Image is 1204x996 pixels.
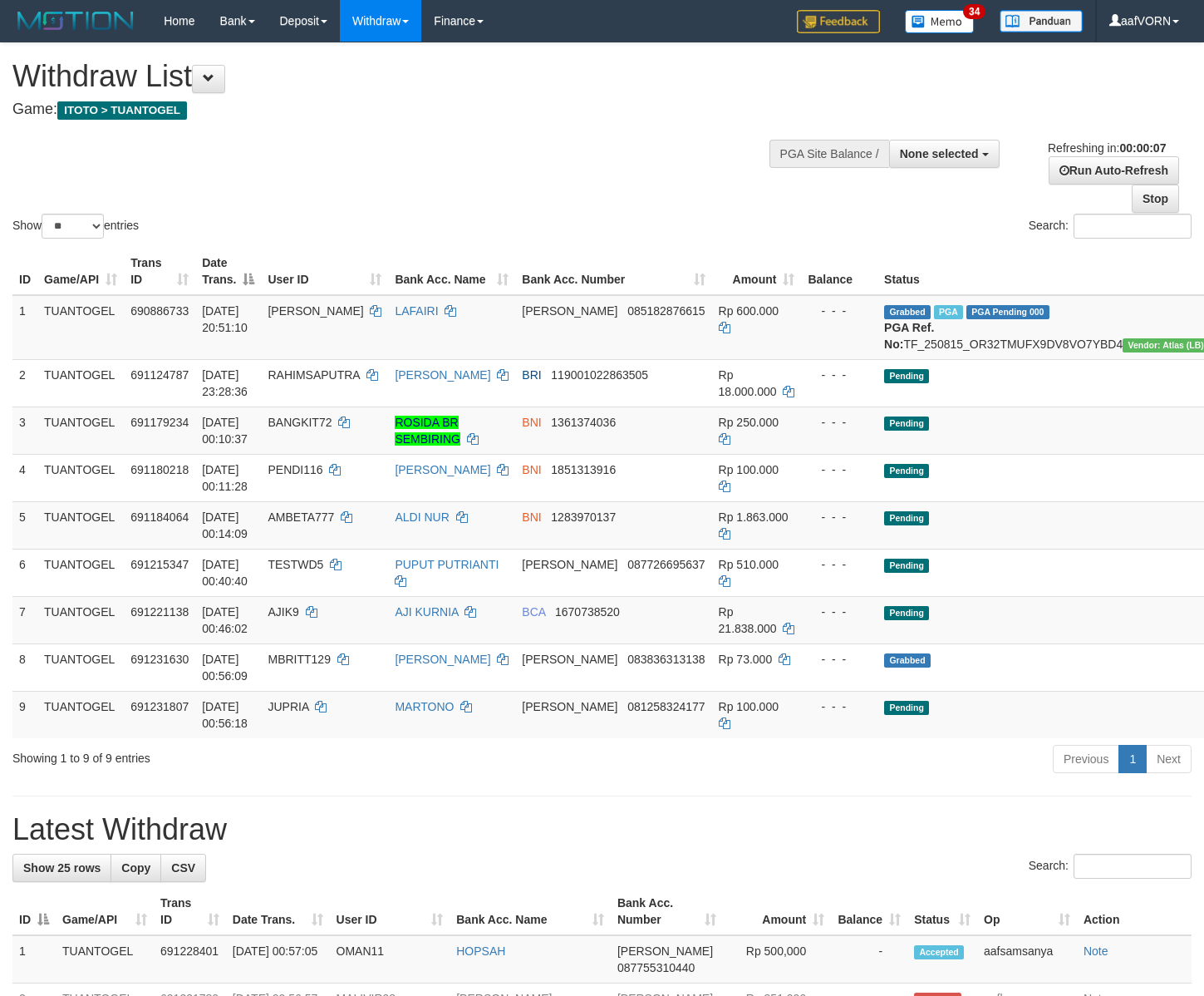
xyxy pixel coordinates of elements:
[808,303,871,319] div: - - -
[12,501,37,549] td: 5
[395,558,499,571] a: PUPUT PUTRIANTI
[1048,141,1166,155] span: Refreshing in:
[202,463,248,493] span: [DATE] 00:11:28
[808,461,871,478] div: - - -
[12,549,37,596] td: 6
[37,596,124,643] td: TUANTOGEL
[934,305,963,319] span: Marked by aafchonlypin
[627,304,705,318] span: Copy 085182876615 to clipboard
[719,605,777,635] span: Rp 21.838.000
[719,463,779,476] span: Rp 100.000
[963,4,985,19] span: 34
[154,935,226,984] td: 691228401
[522,605,545,619] span: BCA
[977,888,1077,935] th: Op: activate to sort column ascending
[268,653,330,666] span: MBRITT129
[202,653,248,683] span: [DATE] 00:56:09
[202,558,248,588] span: [DATE] 00:40:40
[395,463,490,476] a: [PERSON_NAME]
[23,861,101,875] span: Show 25 rows
[884,305,931,319] span: Grabbed
[12,888,56,935] th: ID: activate to sort column descending
[884,511,929,525] span: Pending
[1000,10,1083,32] img: panduan.png
[966,305,1049,319] span: PGA Pending
[124,248,195,295] th: Trans ID: activate to sort column ascending
[12,407,37,454] td: 3
[268,700,308,713] span: JUPRIA
[522,510,541,524] span: BNI
[719,416,779,429] span: Rp 250.000
[515,248,711,295] th: Bank Acc. Number: activate to sort column ascending
[111,854,161,882] a: Copy
[330,935,450,984] td: OMAN11
[522,304,617,318] span: [PERSON_NAME]
[808,414,871,431] div: - - -
[171,861,195,875] span: CSV
[831,935,907,984] td: -
[12,295,37,360] td: 1
[268,416,332,429] span: BANGKIT72
[130,463,189,476] span: 691180218
[12,454,37,501] td: 4
[12,813,1192,846] h1: Latest Withdraw
[1049,156,1179,185] a: Run Auto-Refresh
[522,558,617,571] span: [PERSON_NAME]
[884,606,929,620] span: Pending
[719,304,779,318] span: Rp 600.000
[719,558,779,571] span: Rp 510.000
[202,368,248,398] span: [DATE] 23:28:36
[1146,745,1192,773] a: Next
[884,701,929,715] span: Pending
[37,549,124,596] td: TUANTOGEL
[808,509,871,525] div: - - -
[808,651,871,668] div: - - -
[522,463,541,476] span: BNI
[12,854,111,882] a: Show 25 rows
[884,321,934,351] b: PGA Ref. No:
[130,700,189,713] span: 691231807
[130,416,189,429] span: 691179234
[712,248,802,295] th: Amount: activate to sort column ascending
[202,510,248,540] span: [DATE] 00:14:09
[1077,888,1192,935] th: Action
[57,101,187,120] span: ITOTO > TUANTOGEL
[130,304,189,318] span: 690886733
[723,935,831,984] td: Rp 500,000
[611,888,723,935] th: Bank Acc. Number: activate to sort column ascending
[12,248,37,295] th: ID
[37,454,124,501] td: TUANTOGEL
[522,700,617,713] span: [PERSON_NAME]
[56,888,154,935] th: Game/API: activate to sort column ascending
[522,368,541,382] span: BRI
[12,101,786,118] h4: Game:
[831,888,907,935] th: Balance: activate to sort column ascending
[627,700,705,713] span: Copy 081258324177 to clipboard
[395,653,490,666] a: [PERSON_NAME]
[1029,854,1192,879] label: Search:
[884,559,929,573] span: Pending
[719,368,777,398] span: Rp 18.000.000
[154,888,226,935] th: Trans ID: activate to sort column ascending
[37,248,124,295] th: Game/API: activate to sort column ascending
[37,501,124,549] td: TUANTOGEL
[808,698,871,715] div: - - -
[889,140,1000,168] button: None selected
[395,510,449,524] a: ALDI NUR
[808,367,871,383] div: - - -
[884,653,931,668] span: Grabbed
[37,643,124,691] td: TUANTOGEL
[719,653,773,666] span: Rp 73.000
[268,510,334,524] span: AMBETA777
[1029,214,1192,239] label: Search:
[719,700,779,713] span: Rp 100.000
[268,463,322,476] span: PENDI116
[808,604,871,620] div: - - -
[522,416,541,429] span: BNI
[37,407,124,454] td: TUANTOGEL
[555,605,620,619] span: Copy 1670738520 to clipboard
[261,248,388,295] th: User ID: activate to sort column ascending
[719,510,789,524] span: Rp 1.863.000
[723,888,831,935] th: Amount: activate to sort column ascending
[12,596,37,643] td: 7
